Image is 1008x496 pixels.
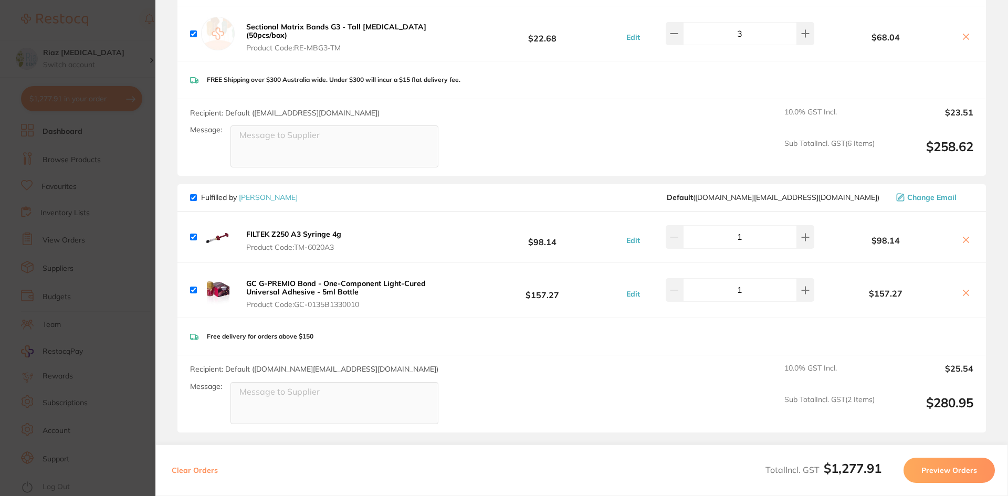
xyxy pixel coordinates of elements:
label: Message: [190,382,222,391]
p: Fulfilled by [201,193,298,202]
b: FILTEK Z250 A3 Syringe 4g [246,229,341,239]
button: Change Email [893,193,973,202]
button: Preview Orders [904,458,995,483]
span: Total Incl. GST [765,465,881,475]
span: Recipient: Default ( [EMAIL_ADDRESS][DOMAIN_NAME] ) [190,108,380,118]
span: Sub Total Incl. GST ( 6 Items) [784,139,875,168]
p: FREE Shipping over $300 Australia wide. Under $300 will incur a $15 flat delivery fee. [207,76,460,83]
label: Message: [190,125,222,134]
span: customer.care@henryschein.com.au [667,193,879,202]
b: Sectional Matrix Bands G3 - Tall [MEDICAL_DATA] (50pcs/box) [246,22,426,40]
b: $22.68 [464,24,621,44]
button: Sectional Matrix Bands G3 - Tall [MEDICAL_DATA] (50pcs/box) Product Code:RE-MBG3-TM [243,22,464,52]
button: FILTEK Z250 A3 Syringe 4g Product Code:TM-6020A3 [243,229,344,251]
button: Edit [623,33,643,42]
button: Clear Orders [169,458,221,483]
p: Free delivery for orders above $150 [207,333,313,340]
span: Product Code: TM-6020A3 [246,243,341,251]
b: $157.27 [817,289,954,298]
b: GC G-PREMIO Bond - One-Component Light-Cured Universal Adhesive - 5ml Bottle [246,279,426,297]
b: $1,277.91 [824,460,881,476]
output: $23.51 [883,108,973,131]
span: Product Code: GC-0135B1330010 [246,300,461,309]
b: $98.14 [464,227,621,247]
b: $98.14 [817,236,954,245]
output: $280.95 [883,395,973,424]
b: Default [667,193,693,202]
b: $68.04 [817,33,954,42]
output: $25.54 [883,364,973,387]
span: 10.0 % GST Incl. [784,364,875,387]
span: Sub Total Incl. GST ( 2 Items) [784,395,875,424]
span: Product Code: RE-MBG3-TM [246,44,461,52]
span: Change Email [907,193,957,202]
button: Edit [623,289,643,299]
img: cmhzenBoeQ [201,273,235,307]
img: bXV5Y2pjOQ [201,220,235,254]
b: $157.27 [464,280,621,300]
span: Recipient: Default ( [DOMAIN_NAME][EMAIL_ADDRESS][DOMAIN_NAME] ) [190,364,438,374]
span: 10.0 % GST Incl. [784,108,875,131]
button: GC G-PREMIO Bond - One-Component Light-Cured Universal Adhesive - 5ml Bottle Product Code:GC-0135... [243,279,464,309]
img: empty.jpg [201,17,235,50]
button: Edit [623,236,643,245]
output: $258.62 [883,139,973,168]
a: [PERSON_NAME] [239,193,298,202]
